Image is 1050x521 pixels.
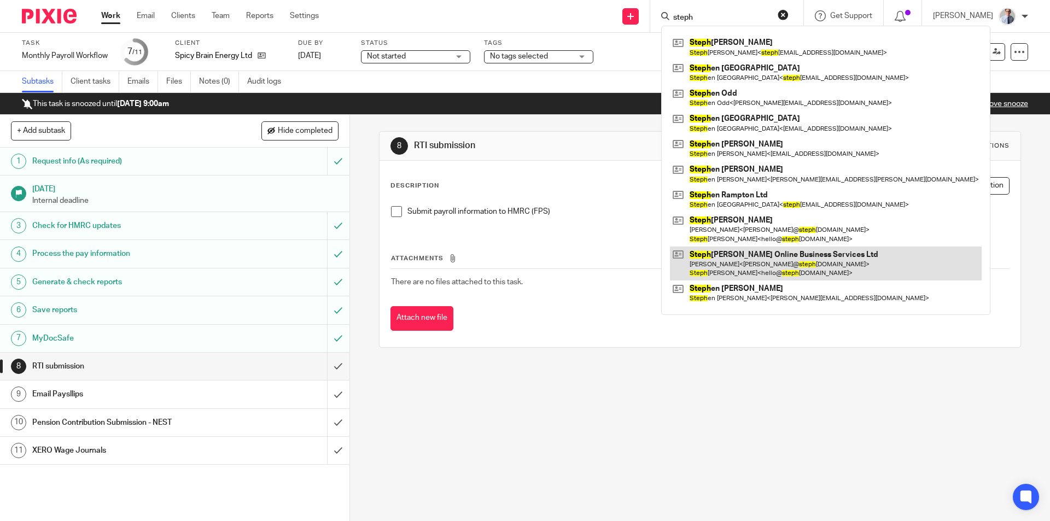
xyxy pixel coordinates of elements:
div: 1 [11,154,26,169]
span: Not started [367,52,406,60]
p: Internal deadline [32,195,339,206]
p: Submit payroll information to HMRC (FPS) [407,206,1008,217]
div: 9 [11,387,26,402]
label: Tags [484,39,593,48]
h1: Email Paysllips [32,386,221,402]
div: 7 [127,45,142,58]
div: 4 [11,247,26,262]
a: Clients [171,10,195,21]
span: [DATE] [298,52,321,60]
div: 7 [11,331,26,346]
a: Client tasks [71,71,119,92]
h1: Save reports [32,302,221,318]
h1: Pension Contribution Submission - NEST [32,414,221,431]
h1: Process the pay information [32,245,221,262]
b: [DATE] 9:00am [117,100,169,108]
small: /11 [132,49,142,55]
label: Status [361,39,470,48]
label: Client [175,39,284,48]
span: Hide completed [278,127,332,136]
a: Settings [290,10,319,21]
p: Description [390,182,439,190]
img: IMG_9924.jpg [999,8,1016,25]
div: Monthly Payroll Workflow [22,50,108,61]
p: This task is snoozed until [22,98,169,109]
a: Files [166,71,191,92]
h1: Request info (As required) [32,153,221,169]
div: 5 [11,274,26,290]
div: 8 [11,359,26,374]
h1: Check for HMRC updates [32,218,221,234]
h1: RTI submission [414,140,724,151]
div: 6 [11,302,26,318]
h1: Generate & check reports [32,274,221,290]
label: Due by [298,39,347,48]
a: Remove snooze [973,100,1028,108]
div: 11 [11,443,26,458]
p: Spicy Brain Energy Ltd [175,50,252,61]
span: Attachments [391,255,444,261]
a: Team [212,10,230,21]
label: Task [22,39,108,48]
h1: RTI submission [32,358,221,374]
img: Pixie [22,9,77,24]
span: Get Support [830,12,872,20]
p: [PERSON_NAME] [933,10,993,21]
div: 3 [11,218,26,233]
h1: [DATE] [32,181,339,195]
a: Email [137,10,155,21]
a: Reports [246,10,273,21]
a: Subtasks [22,71,62,92]
a: Work [101,10,120,21]
div: 10 [11,415,26,430]
div: 8 [390,137,408,155]
button: + Add subtask [11,121,71,140]
a: Emails [127,71,158,92]
span: There are no files attached to this task. [391,278,523,286]
button: Attach new file [390,306,453,331]
button: Hide completed [261,121,339,140]
span: No tags selected [490,52,548,60]
h1: XERO Wage Journals [32,442,221,459]
button: Clear [778,9,789,20]
a: Audit logs [247,71,289,92]
h1: MyDocSafe [32,330,221,347]
a: Notes (0) [199,71,239,92]
input: Search [672,13,771,23]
